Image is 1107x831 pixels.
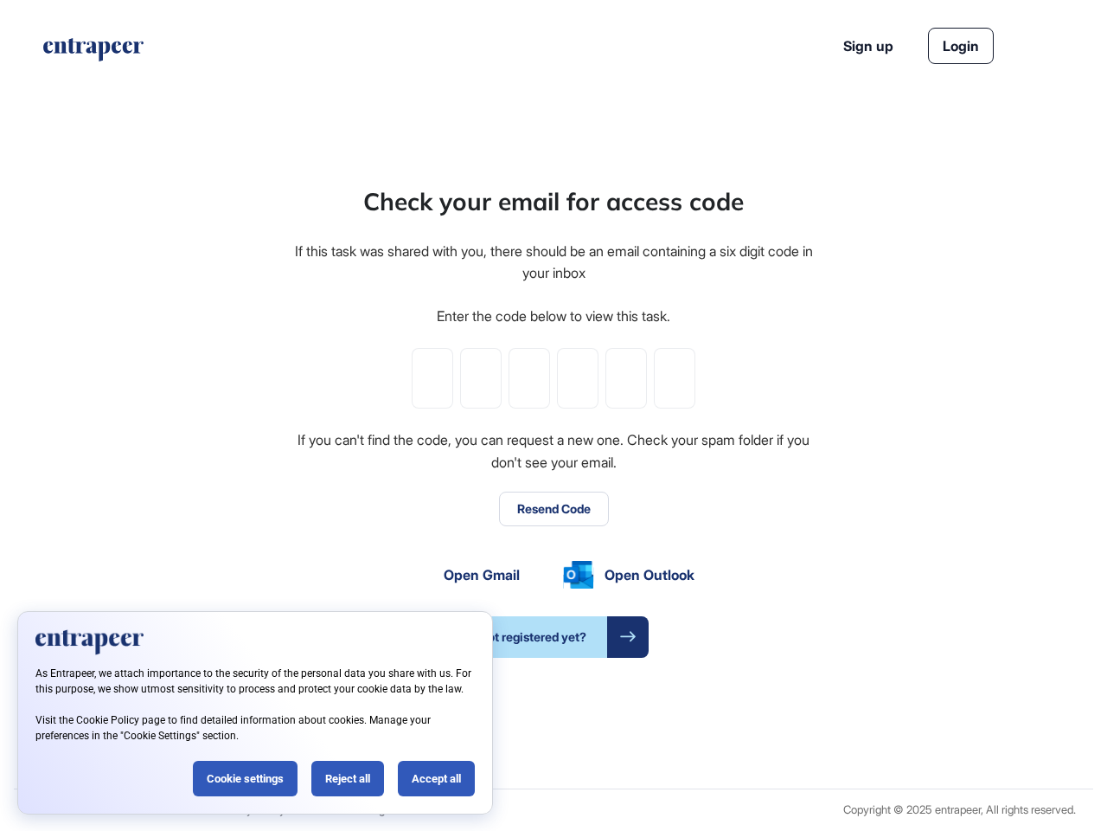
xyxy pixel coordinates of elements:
[437,306,670,328] div: Enter the code below to view this task.
[292,429,815,473] div: If you can't find the code, you can request a new one. Check your spam folder if you don't see yo...
[843,803,1076,816] div: Copyright © 2025 entrapeer, All rights reserved.
[458,616,607,658] span: Not registered yet?
[444,564,520,585] span: Open Gmail
[363,184,744,220] div: Check your email for access code
[458,616,649,658] a: Not registered yet?
[42,38,145,68] a: entrapeer-logo
[605,564,694,585] span: Open Outlook
[843,35,893,56] a: Sign up
[563,561,694,589] a: Open Outlook
[413,564,520,585] a: Open Gmail
[499,492,609,526] button: Resend Code
[928,28,994,64] a: Login
[292,241,815,285] div: If this task was shared with you, there should be an email containing a six digit code in your inbox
